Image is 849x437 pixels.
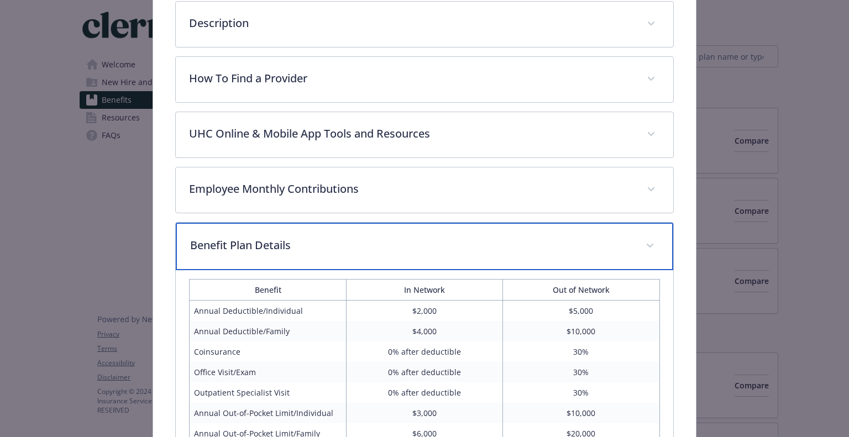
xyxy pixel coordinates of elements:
td: Office Visit/Exam [190,362,346,382]
th: Out of Network [503,279,659,300]
p: How To Find a Provider [189,70,633,87]
th: In Network [346,279,502,300]
td: 0% after deductible [346,382,502,403]
p: Employee Monthly Contributions [189,181,633,197]
td: $10,000 [503,403,659,423]
td: $3,000 [346,403,502,423]
td: $4,000 [346,321,502,341]
td: 30% [503,341,659,362]
td: Annual Out-of-Pocket Limit/Individual [190,403,346,423]
td: $2,000 [346,300,502,321]
th: Benefit [190,279,346,300]
div: Benefit Plan Details [176,223,673,270]
td: 0% after deductible [346,341,502,362]
td: 30% [503,362,659,382]
td: Annual Deductible/Individual [190,300,346,321]
td: Outpatient Specialist Visit [190,382,346,403]
div: Employee Monthly Contributions [176,167,673,213]
td: Coinsurance [190,341,346,362]
p: UHC Online & Mobile App Tools and Resources [189,125,633,142]
p: Benefit Plan Details [190,237,632,254]
td: Annual Deductible/Family [190,321,346,341]
td: $5,000 [503,300,659,321]
div: UHC Online & Mobile App Tools and Resources [176,112,673,157]
td: 30% [503,382,659,403]
div: How To Find a Provider [176,57,673,102]
div: Description [176,2,673,47]
p: Description [189,15,633,31]
td: $10,000 [503,321,659,341]
td: 0% after deductible [346,362,502,382]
